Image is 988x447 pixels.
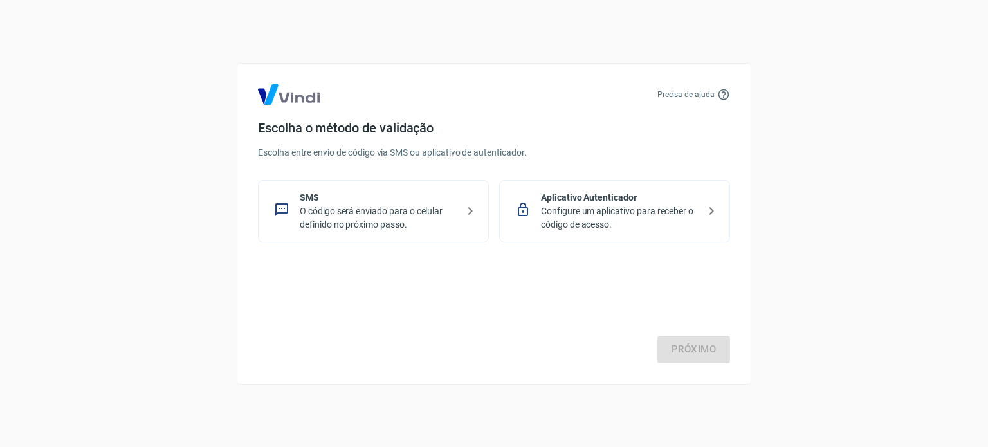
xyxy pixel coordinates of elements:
p: Escolha entre envio de código via SMS ou aplicativo de autenticador. [258,146,730,160]
p: O código será enviado para o celular definido no próximo passo. [300,205,457,232]
p: Aplicativo Autenticador [541,191,699,205]
p: Configure um aplicativo para receber o código de acesso. [541,205,699,232]
div: SMSO código será enviado para o celular definido no próximo passo. [258,180,489,242]
h4: Escolha o método de validação [258,120,730,136]
img: Logo Vind [258,84,320,105]
p: Precisa de ajuda [657,89,715,100]
p: SMS [300,191,457,205]
div: Aplicativo AutenticadorConfigure um aplicativo para receber o código de acesso. [499,180,730,242]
